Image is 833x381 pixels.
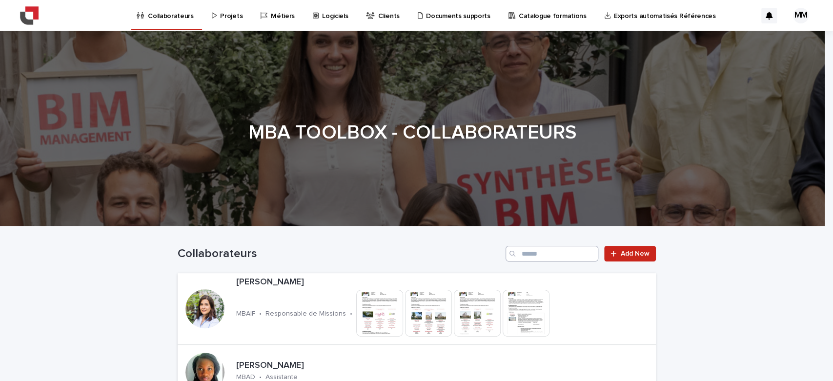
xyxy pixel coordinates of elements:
p: [PERSON_NAME] [236,361,366,371]
input: Search [506,246,598,261]
h1: Collaborateurs [178,247,502,261]
h1: MBA TOOLBOX - COLLABORATEURS [173,121,651,144]
span: Add New [621,250,650,257]
p: • [259,310,262,318]
p: • [350,310,352,318]
div: MM [793,8,809,23]
img: YiAiwBLRm2aPEWe5IFcA [20,6,39,25]
p: [PERSON_NAME] [236,277,619,288]
a: [PERSON_NAME]MBAIF•Responsable de Missions• [178,273,656,345]
a: Add New [604,246,655,261]
p: MBAIF [236,310,255,318]
p: Responsable de Missions [265,310,346,318]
